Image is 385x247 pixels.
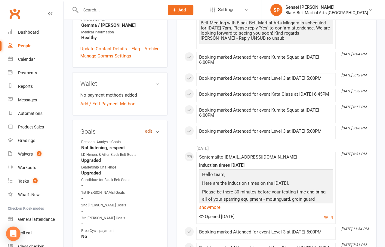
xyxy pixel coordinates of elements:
[18,57,35,62] div: Calendar
[178,8,186,12] span: Add
[199,230,333,235] div: Booking marked Attended for event Level 3 at [DATE] 5:00PM
[199,163,333,168] div: Induction times [DATE]
[18,138,35,143] div: Gradings
[270,4,282,16] div: SP
[6,227,20,241] div: Open Intercom Messenger
[18,192,40,197] div: What's New
[18,30,39,35] div: Dashboard
[81,234,159,239] strong: No
[18,97,37,102] div: Messages
[80,80,159,87] h3: Wallet
[341,73,366,77] i: [DATE] 5:13 PM
[8,174,63,188] a: Tasks 9
[199,92,333,97] div: Booking marked Attended for event Kata Class at [DATE] 6:45PM
[199,154,297,160] span: Sent email to [EMAIL_ADDRESS][DOMAIN_NAME]
[8,226,63,240] a: Roll call
[81,196,159,201] strong: -
[285,10,368,15] div: Black Belt Martial Arts [GEOGRAPHIC_DATA]
[81,202,131,208] div: 2nd [PERSON_NAME] Goals
[8,161,63,174] a: Workouts
[199,55,333,65] div: Booking marked Attended for event Kumite Squad at [DATE] 6:00PM
[8,26,63,39] a: Dashboard
[18,70,37,75] div: Payments
[81,228,131,234] div: Prep Cycle payment
[80,100,135,107] a: Add / Edit Payment Method
[18,125,44,129] div: Product Sales
[33,178,38,183] span: 9
[18,84,33,89] div: Reports
[144,45,159,52] a: Archive
[341,227,368,231] i: [DATE] 11:54 PM
[18,179,29,184] div: Tasks
[8,39,63,53] a: People
[131,45,140,52] a: Flag
[81,170,159,176] strong: Upgraded
[8,147,63,161] a: Waivers 3
[168,5,193,15] button: Add
[81,23,159,28] strong: Gemma / [PERSON_NAME]
[341,89,366,93] i: [DATE] 7:53 PM
[341,105,366,109] i: [DATE] 6:17 PM
[80,91,159,99] li: No payment methods added
[199,76,333,81] div: Booking marked Attended for event Level 3 at [DATE] 5:00PM
[81,208,159,214] strong: -
[8,120,63,134] a: Product Sales
[285,5,368,10] div: Sensei [PERSON_NAME]
[8,53,63,66] a: Calendar
[201,171,331,180] p: Hello team,
[81,158,159,163] strong: Upgraded
[80,128,159,135] h3: Goals
[341,52,366,56] i: [DATE] 6:04 PM
[341,126,366,130] i: [DATE] 5:06 PM
[18,152,33,156] div: Waivers
[201,180,331,188] p: Here are the Induction times on the [DATE].
[199,214,235,219] span: Opened [DATE]
[201,15,331,41] div: Hi [PERSON_NAME] this is a friendly reminder that your Black Belt Meeting with Black Belt Martial...
[341,152,366,156] i: [DATE] 6:31 PM
[80,45,127,52] a: Update Contact Details
[18,217,55,222] div: General attendance
[79,6,160,14] input: Search...
[81,221,159,227] strong: -
[81,190,131,196] div: 1st [PERSON_NAME] Goals
[8,107,63,120] a: Automations
[18,111,42,116] div: Automations
[81,35,159,40] strong: Healthy
[8,66,63,80] a: Payments
[81,17,159,23] div: Parents Name
[199,203,333,211] a: show more
[37,151,42,156] span: 3
[8,134,63,147] a: Gradings
[81,139,131,145] div: Personal Analysis Goals
[8,188,63,202] a: What's New
[81,183,159,188] strong: -
[81,145,159,150] strong: Not listening, respect
[8,80,63,93] a: Reports
[184,142,369,152] li: [DATE]
[145,129,152,134] a: edit
[81,29,159,35] div: Medical Information
[81,165,131,170] div: Leadership Challenge
[18,165,36,170] div: Workouts
[341,243,366,247] i: [DATE] 7:31 PM
[201,188,331,233] p: Please be there 30 minutes before your testing time and bring all of your sparring equipment - mo...
[199,108,333,118] div: Booking marked Attended for event Kumite Squad at [DATE] 6:00PM
[81,177,131,183] div: Candidate for Black Belt Goals
[199,129,333,134] div: Booking marked Attended for event Level 3 at [DATE] 5:00PM
[8,213,63,226] a: General attendance kiosk mode
[81,152,136,158] div: LD Heroes & After Black Belt Goals
[8,93,63,107] a: Messages
[18,230,32,235] div: Roll call
[18,43,32,48] div: People
[324,214,333,221] button: 4
[80,52,131,60] a: Manage Comms Settings
[7,6,22,21] a: Clubworx
[218,3,235,17] span: Settings
[81,215,131,221] div: 3rd [PERSON_NAME] Goals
